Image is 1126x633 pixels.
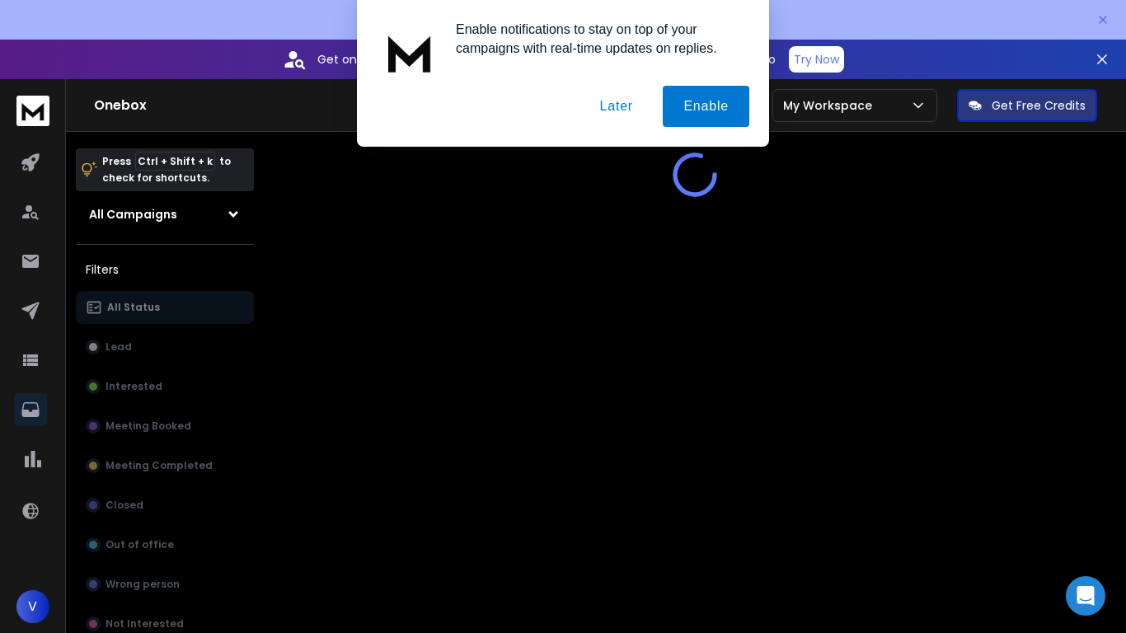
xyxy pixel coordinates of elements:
p: Press to check for shortcuts. [102,153,231,186]
span: Ctrl + Shift + k [135,152,215,171]
h3: Filters [76,258,254,281]
button: V [16,590,49,623]
button: Later [579,86,653,127]
div: Open Intercom Messenger [1066,576,1105,616]
button: All Campaigns [76,198,254,231]
img: notification icon [377,20,443,86]
div: Enable notifications to stay on top of your campaigns with real-time updates on replies. [443,20,749,58]
h1: All Campaigns [89,206,177,223]
button: Enable [663,86,749,127]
